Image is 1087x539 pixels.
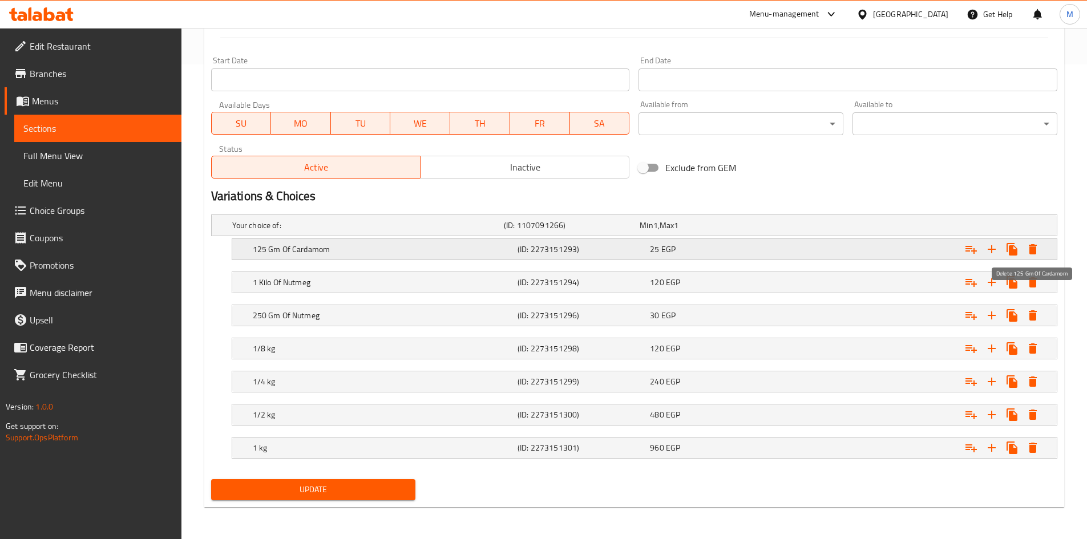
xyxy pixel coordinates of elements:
[666,374,680,389] span: EGP
[253,409,513,420] h5: 1/2 kg
[6,419,58,433] span: Get support on:
[1066,8,1073,21] span: M
[14,142,181,169] a: Full Menu View
[749,7,819,21] div: Menu-management
[23,149,172,163] span: Full Menu View
[30,341,172,354] span: Coverage Report
[650,308,659,323] span: 30
[518,244,645,255] h5: (ID: 2273151293)
[518,376,645,387] h5: (ID: 2273151299)
[575,115,625,132] span: SA
[211,156,421,179] button: Active
[961,338,981,359] button: Add choice group
[216,159,416,176] span: Active
[961,404,981,425] button: Add choice group
[1023,437,1043,458] button: Delete 1 kg
[981,272,1002,293] button: Add new choice
[271,112,331,135] button: MO
[650,275,664,290] span: 120
[674,218,678,233] span: 1
[518,343,645,354] h5: (ID: 2273151298)
[661,308,676,323] span: EGP
[666,440,680,455] span: EGP
[253,343,513,354] h5: 1/8 kg
[1002,305,1023,326] button: Clone new choice
[653,218,658,233] span: 1
[5,306,181,334] a: Upsell
[390,112,450,135] button: WE
[32,94,172,108] span: Menus
[425,159,625,176] span: Inactive
[1002,404,1023,425] button: Clone new choice
[1002,338,1023,359] button: Clone new choice
[232,437,1057,458] div: Expand
[640,220,771,231] div: ,
[515,115,565,132] span: FR
[253,310,513,321] h5: 250 Gm Of Nutmeg
[6,430,78,445] a: Support.OpsPlatform
[5,252,181,279] a: Promotions
[981,338,1002,359] button: Add new choice
[30,368,172,382] span: Grocery Checklist
[1002,239,1023,260] button: Clone new choice
[232,220,499,231] h5: Your choice of:
[981,437,1002,458] button: Add new choice
[5,60,181,87] a: Branches
[14,169,181,197] a: Edit Menu
[395,115,446,132] span: WE
[5,33,181,60] a: Edit Restaurant
[640,218,653,233] span: Min
[30,204,172,217] span: Choice Groups
[650,374,664,389] span: 240
[23,121,172,135] span: Sections
[660,218,674,233] span: Max
[1023,371,1043,392] button: Delete 1/4 kg
[336,115,386,132] span: TU
[220,483,407,497] span: Update
[650,407,664,422] span: 480
[6,399,34,414] span: Version:
[661,242,676,257] span: EGP
[1002,371,1023,392] button: Clone new choice
[650,341,664,356] span: 120
[5,334,181,361] a: Coverage Report
[570,112,630,135] button: SA
[852,112,1057,135] div: ​
[253,442,513,453] h5: 1 kg
[981,404,1002,425] button: Add new choice
[232,404,1057,425] div: Expand
[5,361,181,388] a: Grocery Checklist
[873,8,948,21] div: [GEOGRAPHIC_DATA]
[331,112,391,135] button: TU
[450,112,510,135] button: TH
[666,341,680,356] span: EGP
[276,115,326,132] span: MO
[518,277,645,288] h5: (ID: 2273151294)
[455,115,506,132] span: TH
[232,272,1057,293] div: Expand
[1002,437,1023,458] button: Clone new choice
[5,224,181,252] a: Coupons
[639,112,843,135] div: ​
[35,399,53,414] span: 1.0.0
[211,188,1057,205] h2: Variations & Choices
[30,231,172,245] span: Coupons
[30,313,172,327] span: Upsell
[666,407,680,422] span: EGP
[211,112,272,135] button: SU
[518,310,645,321] h5: (ID: 2273151296)
[504,220,635,231] h5: (ID: 1107091266)
[510,112,570,135] button: FR
[253,244,513,255] h5: 125 Gm Of Cardamom
[232,338,1057,359] div: Expand
[518,409,645,420] h5: (ID: 2273151300)
[253,277,513,288] h5: 1 Kilo Of Nutmeg
[420,156,629,179] button: Inactive
[981,305,1002,326] button: Add new choice
[30,39,172,53] span: Edit Restaurant
[232,239,1057,260] div: Expand
[5,197,181,224] a: Choice Groups
[650,440,664,455] span: 960
[1023,305,1043,326] button: Delete 250 Gm Of Nutmeg
[216,115,267,132] span: SU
